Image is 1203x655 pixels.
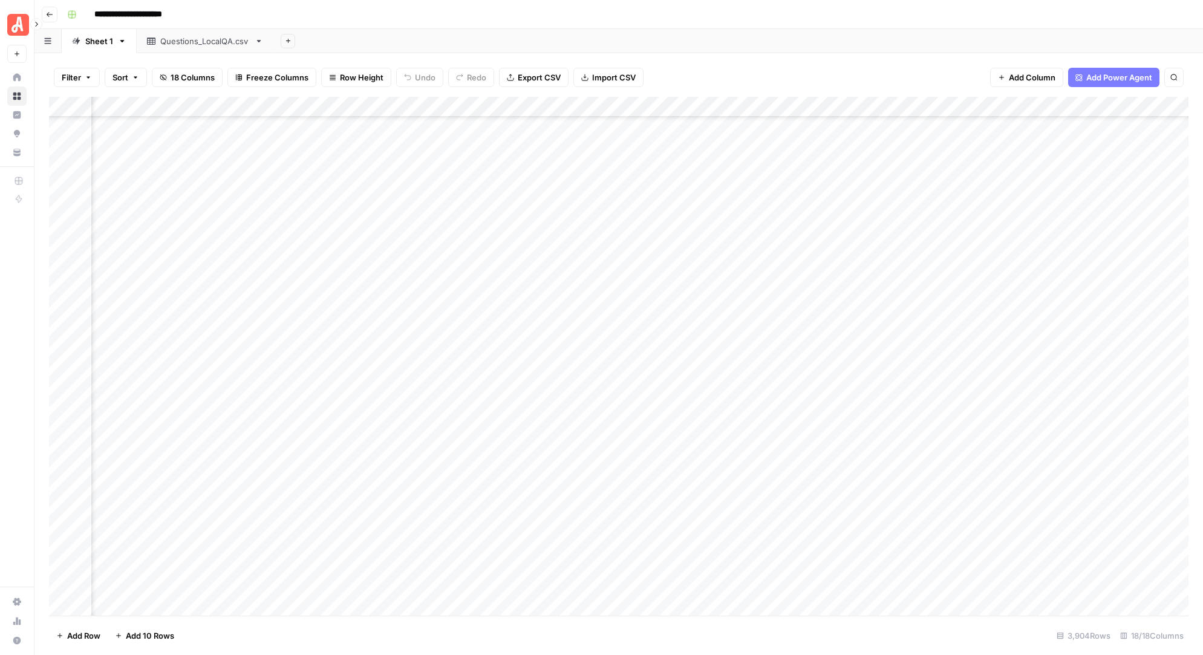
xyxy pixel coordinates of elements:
img: Angi Logo [7,14,29,36]
span: Filter [62,71,81,83]
button: Freeze Columns [227,68,316,87]
button: Add 10 Rows [108,626,181,645]
span: Import CSV [592,71,636,83]
button: Add Column [990,68,1063,87]
span: Redo [467,71,486,83]
a: Your Data [7,143,27,162]
span: 18 Columns [171,71,215,83]
span: Add Power Agent [1086,71,1152,83]
a: Settings [7,592,27,611]
button: Add Row [49,626,108,645]
span: Row Height [340,71,383,83]
button: Sort [105,68,147,87]
a: Questions_LocalQA.csv [137,29,273,53]
button: 18 Columns [152,68,223,87]
a: Usage [7,611,27,631]
div: 3,904 Rows [1052,626,1115,645]
button: Import CSV [573,68,644,87]
div: Questions_LocalQA.csv [160,35,250,47]
span: Add Row [67,630,100,642]
span: Export CSV [518,71,561,83]
button: Workspace: Angi [7,10,27,40]
a: Sheet 1 [62,29,137,53]
button: Help + Support [7,631,27,650]
div: 18/18 Columns [1115,626,1188,645]
button: Undo [396,68,443,87]
span: Add 10 Rows [126,630,174,642]
button: Add Power Agent [1068,68,1159,87]
button: Export CSV [499,68,569,87]
span: Add Column [1009,71,1055,83]
span: Undo [415,71,435,83]
a: Insights [7,105,27,125]
button: Filter [54,68,100,87]
div: Sheet 1 [85,35,113,47]
a: Browse [7,86,27,106]
span: Sort [112,71,128,83]
button: Row Height [321,68,391,87]
span: Freeze Columns [246,71,308,83]
button: Redo [448,68,494,87]
a: Home [7,68,27,87]
a: Opportunities [7,124,27,143]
